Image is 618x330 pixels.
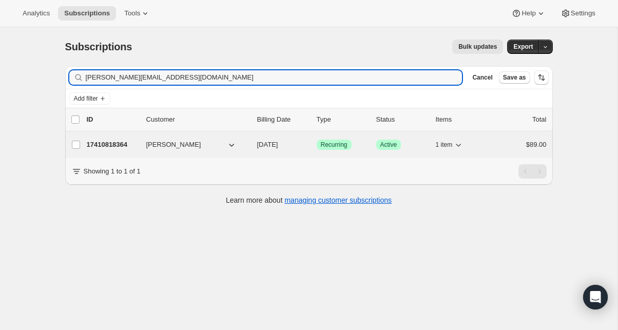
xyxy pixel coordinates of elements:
[532,114,546,125] p: Total
[140,137,243,153] button: [PERSON_NAME]
[257,141,278,148] span: [DATE]
[534,70,549,85] button: Sort the results
[583,285,608,309] div: Open Intercom Messenger
[87,114,547,125] div: IDCustomerBilling DateTypeStatusItemsTotal
[436,114,487,125] div: Items
[380,141,397,149] span: Active
[436,138,464,152] button: 1 item
[554,6,602,21] button: Settings
[146,140,201,150] span: [PERSON_NAME]
[526,141,547,148] span: $89.00
[86,70,462,85] input: Filter subscribers
[87,138,547,152] div: 17410818364[PERSON_NAME][DATE]SuccessRecurringSuccessActive1 item$89.00
[321,141,347,149] span: Recurring
[64,9,110,17] span: Subscriptions
[472,73,492,82] span: Cancel
[522,9,535,17] span: Help
[571,9,595,17] span: Settings
[58,6,116,21] button: Subscriptions
[257,114,308,125] p: Billing Date
[87,140,138,150] p: 17410818364
[452,40,503,54] button: Bulk updates
[146,114,249,125] p: Customer
[87,114,138,125] p: ID
[317,114,368,125] div: Type
[507,40,539,54] button: Export
[503,73,526,82] span: Save as
[69,92,110,105] button: Add filter
[226,195,392,205] p: Learn more about
[124,9,140,17] span: Tools
[23,9,50,17] span: Analytics
[16,6,56,21] button: Analytics
[513,43,533,51] span: Export
[518,164,547,179] nav: Pagination
[458,43,497,51] span: Bulk updates
[468,71,496,84] button: Cancel
[65,41,132,52] span: Subscriptions
[74,94,98,103] span: Add filter
[505,6,552,21] button: Help
[118,6,157,21] button: Tools
[84,166,141,177] p: Showing 1 to 1 of 1
[499,71,530,84] button: Save as
[436,141,453,149] span: 1 item
[376,114,428,125] p: Status
[284,196,392,204] a: managing customer subscriptions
